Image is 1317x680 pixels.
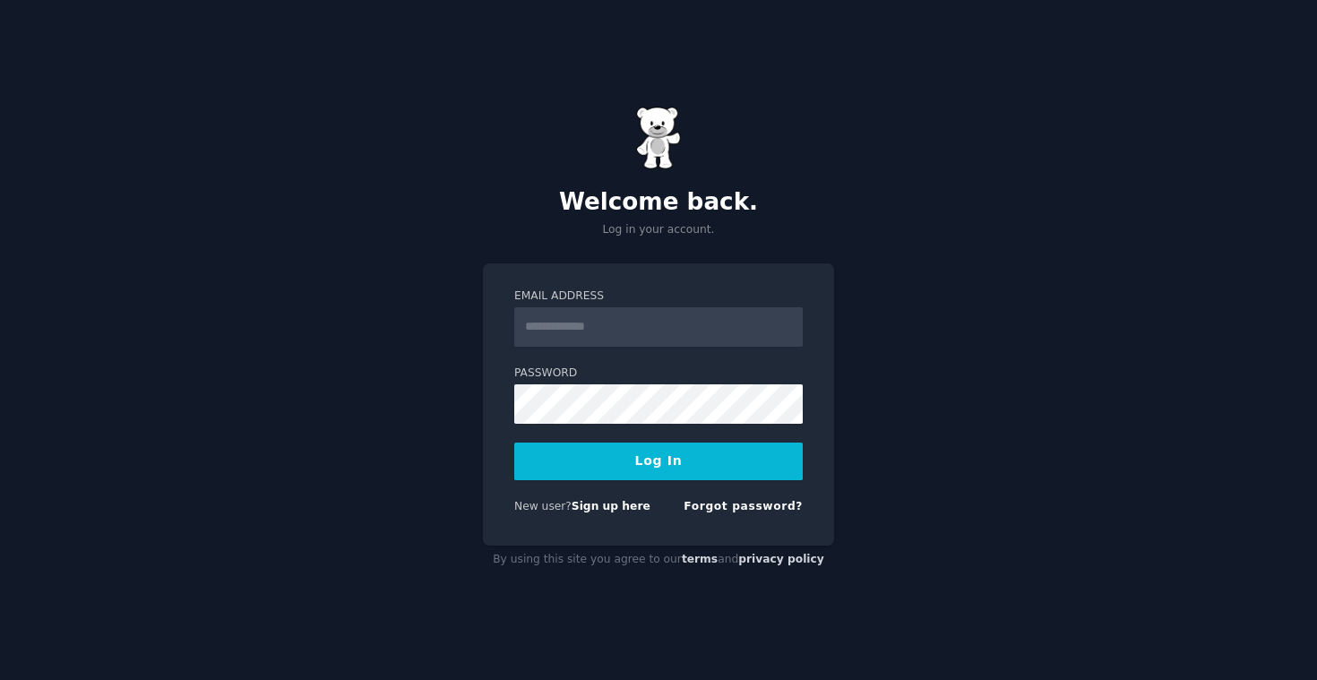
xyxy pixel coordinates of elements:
[483,222,834,238] p: Log in your account.
[572,500,650,512] a: Sign up here
[514,443,803,480] button: Log In
[514,366,803,382] label: Password
[682,553,718,565] a: terms
[483,546,834,574] div: By using this site you agree to our and
[636,107,681,169] img: Gummy Bear
[738,553,824,565] a: privacy policy
[483,188,834,217] h2: Welcome back.
[514,500,572,512] span: New user?
[514,288,803,305] label: Email Address
[684,500,803,512] a: Forgot password?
